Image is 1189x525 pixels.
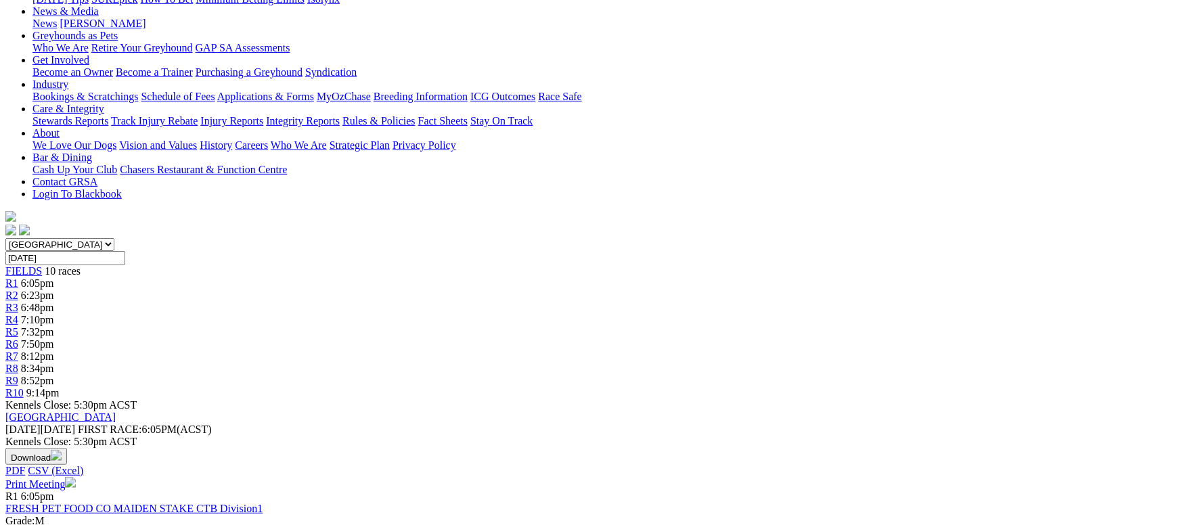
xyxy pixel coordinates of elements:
a: R3 [5,302,18,313]
a: Print Meeting [5,478,76,490]
a: R10 [5,387,24,398]
img: logo-grsa-white.png [5,211,16,222]
span: 8:52pm [21,375,54,386]
a: Chasers Restaurant & Function Centre [120,164,287,175]
a: R9 [5,375,18,386]
div: Download [5,465,1184,477]
a: Breeding Information [374,91,468,102]
a: About [32,127,60,139]
a: FIELDS [5,265,42,277]
span: 10 races [45,265,81,277]
a: R6 [5,338,18,350]
a: Become a Trainer [116,66,193,78]
span: [DATE] [5,424,75,435]
span: 6:05pm [21,490,54,502]
span: 7:32pm [21,326,54,338]
a: Bookings & Scratchings [32,91,138,102]
a: R2 [5,290,18,301]
a: Cash Up Your Club [32,164,117,175]
a: Retire Your Greyhound [91,42,193,53]
a: R8 [5,363,18,374]
div: News & Media [32,18,1184,30]
a: FRESH PET FOOD CO MAIDEN STAKE CTB Division1 [5,503,263,514]
a: Injury Reports [200,115,263,127]
span: [DATE] [5,424,41,435]
a: Vision and Values [119,139,197,151]
a: News & Media [32,5,99,17]
div: Greyhounds as Pets [32,42,1184,54]
span: 8:12pm [21,350,54,362]
span: 6:23pm [21,290,54,301]
a: R7 [5,350,18,362]
a: Who We Are [32,42,89,53]
a: Login To Blackbook [32,188,122,200]
a: Become an Owner [32,66,113,78]
span: 9:14pm [26,387,60,398]
span: 8:34pm [21,363,54,374]
span: 6:48pm [21,302,54,313]
a: Integrity Reports [266,115,340,127]
a: Greyhounds as Pets [32,30,118,41]
a: ICG Outcomes [470,91,535,102]
a: History [200,139,232,151]
a: GAP SA Assessments [196,42,290,53]
a: Stay On Track [470,115,533,127]
a: R4 [5,314,18,325]
span: FIRST RACE: [78,424,141,435]
a: R5 [5,326,18,338]
img: facebook.svg [5,225,16,235]
a: CSV (Excel) [28,465,83,476]
a: MyOzChase [317,91,371,102]
a: Stewards Reports [32,115,108,127]
a: [PERSON_NAME] [60,18,145,29]
div: Care & Integrity [32,115,1184,127]
span: Kennels Close: 5:30pm ACST [5,399,137,411]
a: Careers [235,139,268,151]
a: R1 [5,277,18,289]
a: Care & Integrity [32,103,104,114]
a: Bar & Dining [32,152,92,163]
a: Privacy Policy [392,139,456,151]
a: Track Injury Rebate [111,115,198,127]
a: Fact Sheets [418,115,468,127]
a: Rules & Policies [342,115,416,127]
div: Kennels Close: 5:30pm ACST [5,436,1184,448]
a: Syndication [305,66,357,78]
div: About [32,139,1184,152]
a: Purchasing a Greyhound [196,66,302,78]
div: Bar & Dining [32,164,1184,176]
a: [GEOGRAPHIC_DATA] [5,411,116,423]
input: Select date [5,251,125,265]
img: printer.svg [65,477,76,488]
a: Race Safe [538,91,581,102]
img: twitter.svg [19,225,30,235]
span: 6:05PM(ACST) [78,424,212,435]
span: 6:05pm [21,277,54,289]
a: Industry [32,78,68,90]
a: We Love Our Dogs [32,139,116,151]
a: PDF [5,465,25,476]
div: Get Involved [32,66,1184,78]
a: News [32,18,57,29]
a: Get Involved [32,54,89,66]
a: Applications & Forms [217,91,314,102]
a: Schedule of Fees [141,91,215,102]
a: Strategic Plan [330,139,390,151]
button: Download [5,448,67,465]
span: 7:10pm [21,314,54,325]
a: Contact GRSA [32,176,97,187]
div: Industry [32,91,1184,103]
span: 7:50pm [21,338,54,350]
a: Who We Are [271,139,327,151]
